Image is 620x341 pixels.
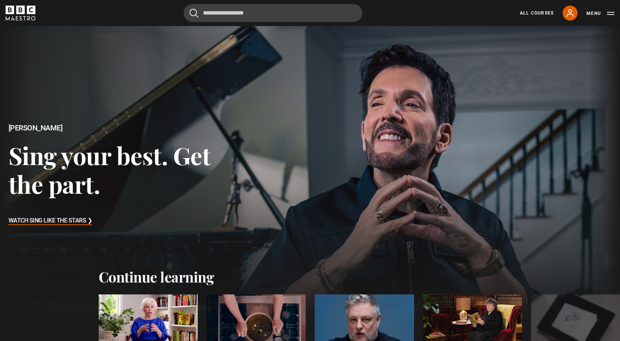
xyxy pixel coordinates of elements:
h2: [PERSON_NAME] [9,124,248,132]
svg: BBC Maestro [6,6,35,20]
button: Submit the search query [190,9,198,18]
input: Search [184,4,362,22]
button: Toggle navigation [586,10,614,17]
h3: Watch Sing Like the Stars ❯ [9,215,92,227]
h2: Continue learning [99,268,522,285]
h3: Sing your best. Get the part. [9,141,248,199]
a: All Courses [520,10,554,16]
